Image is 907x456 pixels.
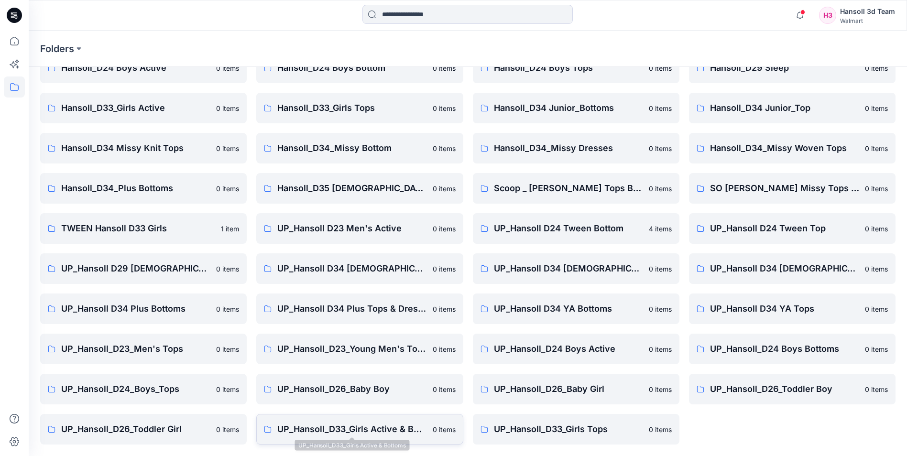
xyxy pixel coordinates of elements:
a: Hansoll_D34_Missy Woven Tops0 items [689,133,896,163]
a: Hansoll_D34_Plus Bottoms0 items [40,173,247,204]
p: 0 items [433,224,456,234]
p: UP_Hansoll_D24_Boys_Tops [61,382,210,396]
p: Hansoll_D33_Girls Tops [277,101,426,115]
a: Hansoll_D34 Junior_Top0 items [689,93,896,123]
a: UP_Hansoll_D33_Girls Active & Bottoms0 items [256,414,463,445]
p: 0 items [216,344,239,354]
p: 0 items [433,184,456,194]
p: 0 items [865,224,888,234]
p: UP_Hansoll_D26_Toddler Girl [61,423,210,436]
p: UP_Hansoll D34 YA Bottoms [494,302,643,315]
a: Hansoll_D34 Junior_Bottoms0 items [473,93,679,123]
p: 0 items [433,63,456,73]
p: UP_Hansoll_D24 Boys Bottoms [710,342,859,356]
p: 0 items [649,344,672,354]
p: 0 items [433,103,456,113]
p: Hansoll_D24 Boys Active [61,61,210,75]
p: 0 items [216,143,239,153]
a: UP_Hansoll D34 [DEMOGRAPHIC_DATA] Knit Tops0 items [689,253,896,284]
p: UP_Hansoll D34 [DEMOGRAPHIC_DATA] Bottoms [277,262,426,275]
a: UP_Hansoll D24 Tween Bottom4 items [473,213,679,244]
a: Hansoll_D34 Missy Knit Tops0 items [40,133,247,163]
p: Hansoll_D24 Boys Bottom [277,61,426,75]
p: 0 items [216,63,239,73]
p: UP_Hansoll_D26_Baby Boy [277,382,426,396]
p: 0 items [865,103,888,113]
p: UP_Hansoll_D26_Toddler Boy [710,382,859,396]
a: UP_Hansoll_D23_Men's Tops0 items [40,334,247,364]
a: TWEEN Hansoll D33 Girls1 item [40,213,247,244]
p: 0 items [865,384,888,394]
p: 0 items [216,264,239,274]
p: 0 items [433,384,456,394]
p: Hansoll_D34_Plus Bottoms [61,182,210,195]
p: Hansoll_D34 Missy Knit Tops [61,141,210,155]
p: 0 items [649,63,672,73]
p: Hansoll_D24 Boys Tops [494,61,643,75]
a: Scoop _ [PERSON_NAME] Tops Bottoms Dresses0 items [473,173,679,204]
p: 0 items [865,344,888,354]
p: UP_Hansoll_D23_Men's Tops [61,342,210,356]
a: Hansoll_D34_Missy Bottom0 items [256,133,463,163]
a: Hansoll_D29 Sleep0 items [689,53,896,83]
p: Hansoll_D33_Girls Active [61,101,210,115]
div: H3 [819,7,836,24]
a: UP_Hansoll_D26_Baby Boy0 items [256,374,463,404]
a: Hansoll_D24 Boys Bottom0 items [256,53,463,83]
p: 0 items [433,264,456,274]
p: 0 items [216,103,239,113]
p: UP_Hansoll_D23_Young Men's Tops [277,342,426,356]
a: UP_Hansoll_D33_Girls Tops0 items [473,414,679,445]
a: Folders [40,42,74,55]
div: Hansoll 3d Team [840,6,895,17]
p: Scoop _ [PERSON_NAME] Tops Bottoms Dresses [494,182,643,195]
a: UP_Hansoll D34 YA Tops0 items [689,293,896,324]
a: UP_Hansoll D34 [DEMOGRAPHIC_DATA] Dresses0 items [473,253,679,284]
p: UP_Hansoll D34 [DEMOGRAPHIC_DATA] Dresses [494,262,643,275]
p: 0 items [865,304,888,314]
p: UP_Hansoll D24 Tween Bottom [494,222,643,235]
p: 0 items [649,103,672,113]
p: UP_Hansoll_D24 Boys Active [494,342,643,356]
a: Hansoll_D33_Girls Active0 items [40,93,247,123]
p: Hansoll_D29 Sleep [710,61,859,75]
p: Hansoll_D35 [DEMOGRAPHIC_DATA] Plus Top & Dresses [277,182,426,195]
p: 0 items [865,143,888,153]
p: Hansoll_D34 Junior_Top [710,101,859,115]
a: UP_Hansoll_D23_Young Men's Tops0 items [256,334,463,364]
p: Hansoll_D34_Missy Woven Tops [710,141,859,155]
p: Hansoll_D34_Missy Dresses [494,141,643,155]
p: 0 items [649,143,672,153]
a: Hansoll_D34_Missy Dresses0 items [473,133,679,163]
p: 0 items [433,424,456,434]
p: SO [PERSON_NAME] Missy Tops Bottoms Dresses [710,182,859,195]
a: SO [PERSON_NAME] Missy Tops Bottoms Dresses0 items [689,173,896,204]
a: UP_Hansoll D29 [DEMOGRAPHIC_DATA] Sleep0 items [40,253,247,284]
p: Hansoll_D34 Junior_Bottoms [494,101,643,115]
p: UP_Hansoll_D26_Baby Girl [494,382,643,396]
p: 0 items [433,344,456,354]
p: 0 items [865,264,888,274]
p: 0 items [649,424,672,434]
a: Hansoll_D24 Boys Active0 items [40,53,247,83]
a: UP_Hansoll_D24 Boys Bottoms0 items [689,334,896,364]
p: UP_Hansoll D34 Plus Bottoms [61,302,210,315]
a: UP_Hansoll_D24_Boys_Tops0 items [40,374,247,404]
a: UP_Hansoll D34 YA Bottoms0 items [473,293,679,324]
p: UP_Hansoll D34 [DEMOGRAPHIC_DATA] Knit Tops [710,262,859,275]
p: 0 items [649,384,672,394]
p: 0 items [216,384,239,394]
a: UP_Hansoll_D26_Toddler Boy0 items [689,374,896,404]
p: UP_Hansoll D34 Plus Tops & Dresses [277,302,426,315]
p: UP_Hansoll D23 Men's Active [277,222,426,235]
p: UP_Hansoll D24 Tween Top [710,222,859,235]
div: Walmart [840,17,895,24]
a: Hansoll_D24 Boys Tops0 items [473,53,679,83]
p: Hansoll_D34_Missy Bottom [277,141,426,155]
p: 0 items [433,304,456,314]
p: 0 items [649,304,672,314]
p: 1 item [221,224,239,234]
a: UP_Hansoll D23 Men's Active0 items [256,213,463,244]
p: 0 items [649,184,672,194]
